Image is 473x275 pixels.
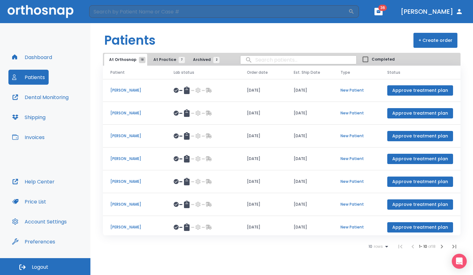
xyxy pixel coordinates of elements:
p: New Patient [340,202,372,207]
p: New Patient [340,110,372,116]
td: [DATE] [239,79,286,102]
button: Account Settings [8,214,70,229]
td: [DATE] [239,193,286,216]
button: Help Center [8,174,58,189]
span: Logout [32,264,48,271]
td: [DATE] [286,216,333,239]
h1: Patients [104,31,156,50]
td: [DATE] [239,125,286,147]
input: Search by Patient Name or Case # [89,5,348,18]
button: Preferences [8,234,59,249]
span: 1 - 10 [419,244,428,249]
img: Orthosnap [7,5,74,18]
p: New Patient [340,133,372,139]
p: [PERSON_NAME] [110,110,159,116]
span: 36 [379,5,387,11]
button: Approve treatment plan [387,108,453,118]
p: [PERSON_NAME] [110,179,159,184]
p: New Patient [340,179,372,184]
span: At Practice [153,57,182,62]
div: Open Intercom Messenger [452,254,467,269]
span: Type [340,70,350,75]
button: Patients [8,70,49,85]
span: 7 [179,57,185,63]
p: [PERSON_NAME] [110,133,159,139]
button: Approve treatment plan [387,199,453,210]
td: [DATE] [239,147,286,170]
td: [DATE] [286,170,333,193]
button: Approve treatment plan [387,154,453,164]
p: [PERSON_NAME] [110,224,159,230]
button: Dental Monitoring [8,90,72,105]
td: [DATE] [239,216,286,239]
span: 18 [139,57,146,63]
span: rows [372,244,383,249]
button: Approve treatment plan [387,85,453,96]
td: [DATE] [286,125,333,147]
td: [DATE] [286,102,333,125]
button: [PERSON_NAME] [398,6,466,17]
span: Archived [193,57,216,62]
span: Est. Ship Date [294,70,320,75]
button: + Create order [413,33,457,48]
button: Approve treatment plan [387,222,453,232]
span: Status [387,70,400,75]
span: Order date [247,70,268,75]
td: [DATE] [286,147,333,170]
span: 10 [369,244,372,249]
button: Price List [8,194,50,209]
div: Tooltip anchor [54,239,60,244]
td: [DATE] [286,193,333,216]
p: New Patient [340,156,372,162]
span: Patient [110,70,125,75]
button: Dashboard [8,50,56,65]
input: search [240,54,356,66]
button: Approve treatment plan [387,131,453,141]
p: [PERSON_NAME] [110,87,159,93]
td: [DATE] [239,170,286,193]
p: [PERSON_NAME] [110,202,159,207]
button: Invoices [8,130,48,145]
span: Completed [372,57,395,62]
div: tabs [104,54,223,66]
p: New Patient [340,87,372,93]
td: [DATE] [286,79,333,102]
span: 2 [213,57,220,63]
p: New Patient [340,224,372,230]
span: At Orthosnap [109,57,142,62]
td: [DATE] [239,102,286,125]
button: Shipping [8,110,49,125]
span: Lab status [174,70,194,75]
span: of 18 [428,244,436,249]
button: Approve treatment plan [387,177,453,187]
p: [PERSON_NAME] [110,156,159,162]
